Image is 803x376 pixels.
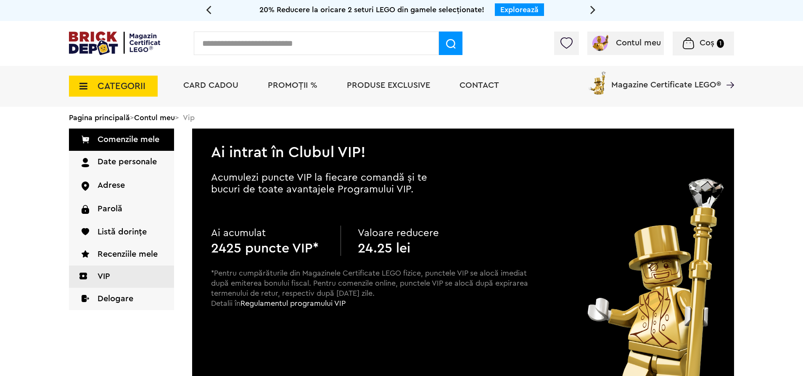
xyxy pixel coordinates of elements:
[69,107,734,129] div: > > Vip
[69,129,174,151] a: Comenzile mele
[211,172,455,195] p: Acumulezi puncte VIP la fiecare comandă și te bucuri de toate avantajele Programului VIP.
[192,129,734,160] h2: Ai intrat în Clubul VIP!
[268,81,317,89] a: PROMOȚII %
[69,198,174,221] a: Parolă
[69,221,174,243] a: Listă dorințe
[240,300,346,307] a: Regulamentul programului VIP
[134,114,175,121] a: Contul meu
[69,243,174,266] a: Recenziile mele
[69,288,174,310] a: Delogare
[591,39,661,47] a: Contul meu
[347,81,430,89] a: Produse exclusive
[358,242,410,255] b: 24.25 lei
[69,151,174,174] a: Date personale
[211,242,319,255] b: 2425 puncte VIP*
[259,6,484,13] span: 20% Reducere la oricare 2 seturi LEGO din gamele selecționate!
[358,226,470,241] p: Valoare reducere
[211,226,324,241] p: Ai acumulat
[616,39,661,47] span: Contul meu
[721,70,734,78] a: Magazine Certificate LEGO®
[69,114,130,121] a: Pagina principală
[98,82,145,91] span: CATEGORII
[211,268,529,323] p: *Pentru cumpărăturile din Magazinele Certificate LEGO fizice, punctele VIP se alocă imediat după ...
[69,174,174,197] a: Adrese
[700,39,714,47] span: Coș
[69,266,174,288] a: VIP
[611,70,721,89] span: Magazine Certificate LEGO®
[460,81,499,89] a: Contact
[500,6,539,13] a: Explorează
[183,81,238,89] a: Card Cadou
[717,39,724,48] small: 1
